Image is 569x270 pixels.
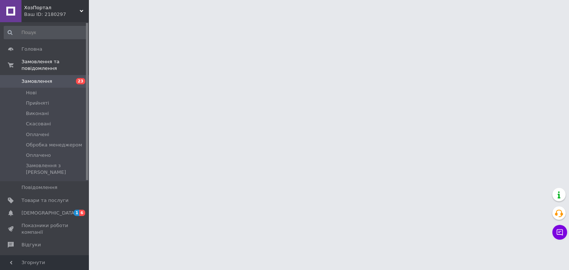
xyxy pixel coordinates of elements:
span: Замовлення [21,78,52,85]
span: Відгуки [21,242,41,248]
button: Чат з покупцем [552,225,567,240]
span: 6 [79,210,85,216]
input: Пошук [4,26,87,39]
span: Скасовані [26,121,51,127]
span: Замовлення та повідомлення [21,58,89,72]
span: Оплачено [26,152,51,159]
span: Прийняті [26,100,49,107]
span: Повідомлення [21,184,57,191]
span: [DEMOGRAPHIC_DATA] [21,210,76,216]
span: Товари та послуги [21,197,69,204]
span: Замовлення з [PERSON_NAME] [26,162,87,176]
span: Головна [21,46,42,53]
span: Покупці [21,254,41,261]
span: 1 [74,210,80,216]
span: Виконані [26,110,49,117]
span: Нові [26,90,37,96]
span: Обробка менеджером [26,142,82,148]
span: 23 [76,78,85,84]
span: ХозПортал [24,4,80,11]
span: Показники роботи компанії [21,222,69,236]
div: Ваш ID: 2180297 [24,11,89,18]
span: Оплачені [26,131,49,138]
